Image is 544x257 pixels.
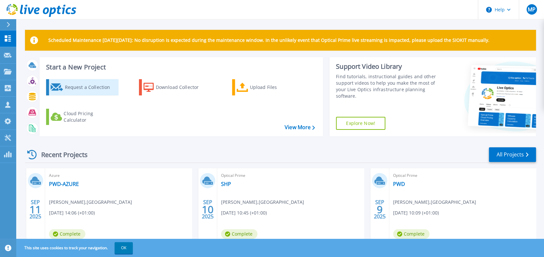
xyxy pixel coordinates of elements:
[30,207,41,212] span: 11
[46,64,315,71] h3: Start a New Project
[393,172,532,179] span: Optical Prime
[489,147,536,162] a: All Projects
[49,199,132,206] span: [PERSON_NAME] , [GEOGRAPHIC_DATA]
[336,117,385,130] a: Explore Now!
[46,109,118,125] a: Cloud Pricing Calculator
[65,81,117,94] div: Request a Collection
[393,181,405,187] a: PWD
[377,207,382,212] span: 9
[336,73,440,99] div: Find tutorials, instructional guides and other support videos to help you make the most of your L...
[221,209,267,216] span: [DATE] 10:45 (+01:00)
[29,198,42,221] div: SEP 2025
[221,229,257,239] span: Complete
[49,172,188,179] span: Azure
[221,172,360,179] span: Optical Prime
[373,198,386,221] div: SEP 2025
[49,209,95,216] span: [DATE] 14:06 (+01:00)
[46,79,118,95] a: Request a Collection
[18,242,133,254] span: This site uses cookies to track your navigation.
[156,81,208,94] div: Download Collector
[250,81,302,94] div: Upload Files
[202,207,213,212] span: 10
[139,79,211,95] a: Download Collector
[221,181,231,187] a: SHP
[115,242,133,254] button: OK
[48,38,489,43] p: Scheduled Maintenance [DATE][DATE]: No disruption is expected during the maintenance window. In t...
[285,124,315,130] a: View More
[201,198,214,221] div: SEP 2025
[393,209,439,216] span: [DATE] 10:09 (+01:00)
[336,62,440,71] div: Support Video Library
[527,7,535,12] span: MP
[393,199,476,206] span: [PERSON_NAME] , [GEOGRAPHIC_DATA]
[221,199,304,206] span: [PERSON_NAME] , [GEOGRAPHIC_DATA]
[49,181,79,187] a: PWD-AZURE
[393,229,429,239] span: Complete
[25,147,96,163] div: Recent Projects
[232,79,304,95] a: Upload Files
[49,229,85,239] span: Complete
[64,110,116,123] div: Cloud Pricing Calculator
